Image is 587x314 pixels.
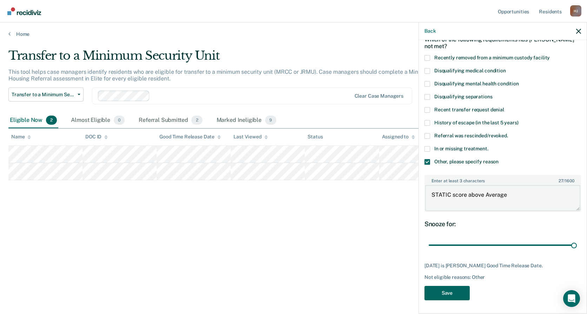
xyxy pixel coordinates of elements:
[424,220,581,228] div: Snooze for:
[424,31,581,55] div: Which of the following requirements has [PERSON_NAME] not met?
[434,159,499,164] span: Other, please specify reason
[424,286,470,300] button: Save
[434,55,550,60] span: Recently removed from a minimum custody facility
[570,5,581,17] button: Profile dropdown button
[563,290,580,307] div: Open Intercom Messenger
[8,31,579,37] a: Home
[424,28,436,34] button: Back
[434,146,488,151] span: In or missing treatment.
[8,113,58,128] div: Eligible Now
[434,94,493,99] span: Disqualifying separations
[137,113,204,128] div: Referral Submitted
[8,68,432,82] p: This tool helps case managers identify residents who are eligible for transfer to a minimum secur...
[424,263,581,269] div: [DATE] is [PERSON_NAME] Good Time Release Date.
[46,116,57,125] span: 2
[70,113,126,128] div: Almost Eligible
[159,134,221,140] div: Good Time Release Date
[7,7,41,15] img: Recidiviz
[191,116,202,125] span: 2
[425,176,580,183] label: Enter at least 3 characters
[233,134,268,140] div: Last Viewed
[425,185,580,211] textarea: STATIC score above Average
[434,133,508,138] span: Referral was rescinded/revoked.
[559,178,574,183] span: / 1600
[12,92,75,98] span: Transfer to a Minimum Security Unit
[265,116,276,125] span: 9
[382,134,415,140] div: Assigned to
[11,134,31,140] div: Name
[215,113,278,128] div: Marked Ineligible
[308,134,323,140] div: Status
[114,116,125,125] span: 0
[559,178,563,183] span: 27
[434,107,504,112] span: Recent transfer request denial
[434,81,519,86] span: Disqualifying mental health condition
[434,120,519,125] span: History of escape (in the last 5 years)
[434,68,506,73] span: Disqualifying medical condition
[8,48,449,68] div: Transfer to a Minimum Security Unit
[570,5,581,17] div: H J
[85,134,108,140] div: DOC ID
[424,274,581,280] div: Not eligible reasons: Other
[355,93,403,99] div: Clear case managers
